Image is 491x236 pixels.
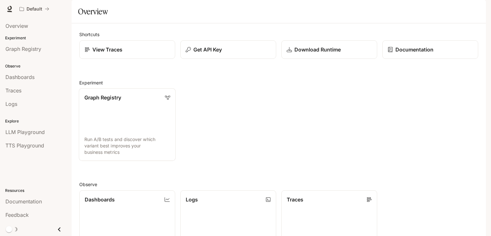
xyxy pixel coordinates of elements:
[79,88,176,161] a: Graph RegistryRun A/B tests and discover which variant best improves your business metrics
[79,79,478,86] h2: Experiment
[17,3,52,15] button: All workspaces
[79,31,478,38] h2: Shortcuts
[79,40,175,59] a: View Traces
[395,46,433,53] p: Documentation
[281,40,377,59] a: Download Runtime
[84,94,121,101] p: Graph Registry
[294,46,341,53] p: Download Runtime
[287,196,303,203] p: Traces
[180,40,276,59] button: Get API Key
[186,196,198,203] p: Logs
[79,181,478,188] h2: Observe
[84,136,170,155] p: Run A/B tests and discover which variant best improves your business metrics
[92,46,122,53] p: View Traces
[193,46,222,53] p: Get API Key
[85,196,115,203] p: Dashboards
[382,40,478,59] a: Documentation
[27,6,42,12] p: Default
[78,5,108,18] h1: Overview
